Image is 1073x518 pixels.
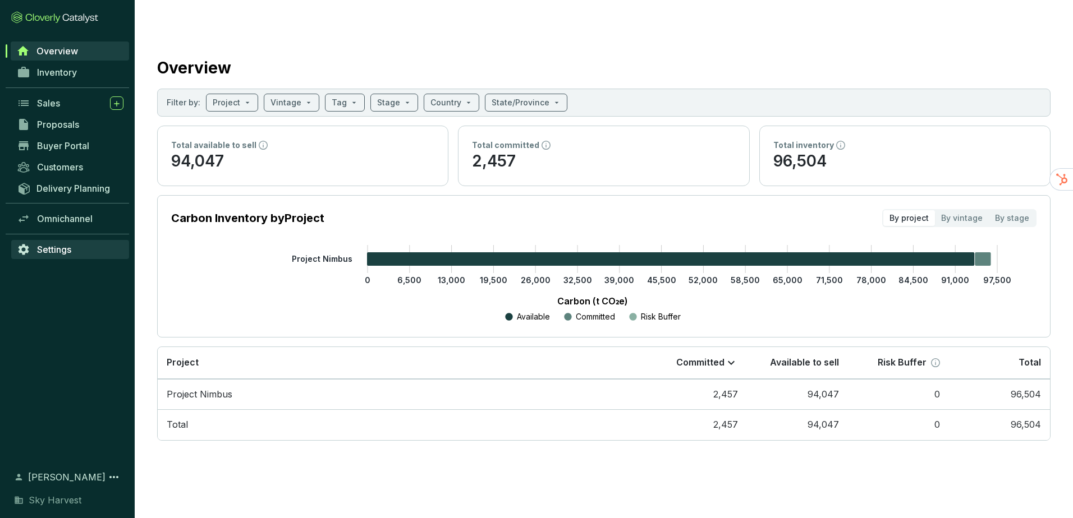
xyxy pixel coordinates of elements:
span: Inventory [37,67,77,78]
p: Committed [676,357,724,369]
td: 0 [848,409,949,440]
tspan: 26,000 [521,275,551,285]
a: Delivery Planning [11,179,129,197]
span: Settings [37,244,71,255]
tspan: 91,000 [941,275,969,285]
td: 0 [848,379,949,410]
a: Inventory [11,63,129,82]
p: Committed [576,311,615,322]
div: By vintage [935,210,989,226]
td: 96,504 [949,409,1050,440]
span: Proposals [37,119,79,130]
a: Buyer Portal [11,136,129,155]
tspan: 97,500 [983,275,1011,285]
div: segmented control [882,209,1037,227]
div: By project [883,210,935,226]
tspan: 19,500 [480,275,507,285]
tspan: 65,000 [773,275,803,285]
tspan: 39,000 [604,275,634,285]
p: 96,504 [773,151,1037,172]
p: 2,457 [472,151,735,172]
p: Carbon (t CO₂e) [188,294,997,308]
tspan: 52,000 [689,275,718,285]
span: Delivery Planning [36,183,110,194]
td: Project Nimbus [158,379,646,410]
span: Buyer Portal [37,140,89,151]
tspan: 6,500 [397,275,421,285]
p: Total committed [472,140,539,151]
a: Settings [11,240,129,259]
tspan: 32,500 [563,275,592,285]
a: Overview [11,41,129,61]
p: Total available to sell [171,140,256,151]
tspan: 0 [365,275,370,285]
span: Customers [37,161,83,173]
p: Carbon Inventory by Project [171,210,324,226]
td: 2,457 [646,379,747,410]
div: By stage [989,210,1035,226]
td: 94,047 [747,379,848,410]
tspan: Project Nimbus [292,254,352,263]
td: 96,504 [949,379,1050,410]
tspan: 13,000 [438,275,465,285]
span: Sales [37,98,60,109]
span: [PERSON_NAME] [28,470,106,484]
tspan: 58,500 [731,275,760,285]
p: Risk Buffer [878,357,927,369]
p: Available [517,311,550,322]
tspan: 71,500 [816,275,843,285]
th: Project [158,347,646,379]
span: Sky Harvest [29,493,81,507]
span: Overview [36,45,78,57]
p: 94,047 [171,151,434,172]
p: Total inventory [773,140,834,151]
td: 2,457 [646,409,747,440]
a: Sales [11,94,129,113]
p: Risk Buffer [641,311,681,322]
p: Filter by: [167,97,200,108]
h2: Overview [157,56,231,80]
a: Customers [11,158,129,177]
tspan: 45,500 [647,275,676,285]
tspan: 78,000 [856,275,886,285]
th: Total [949,347,1050,379]
a: Proposals [11,115,129,134]
th: Available to sell [747,347,848,379]
tspan: 84,500 [898,275,928,285]
td: 94,047 [747,409,848,440]
a: Omnichannel [11,209,129,228]
td: Total [158,409,646,440]
span: Omnichannel [37,213,93,224]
